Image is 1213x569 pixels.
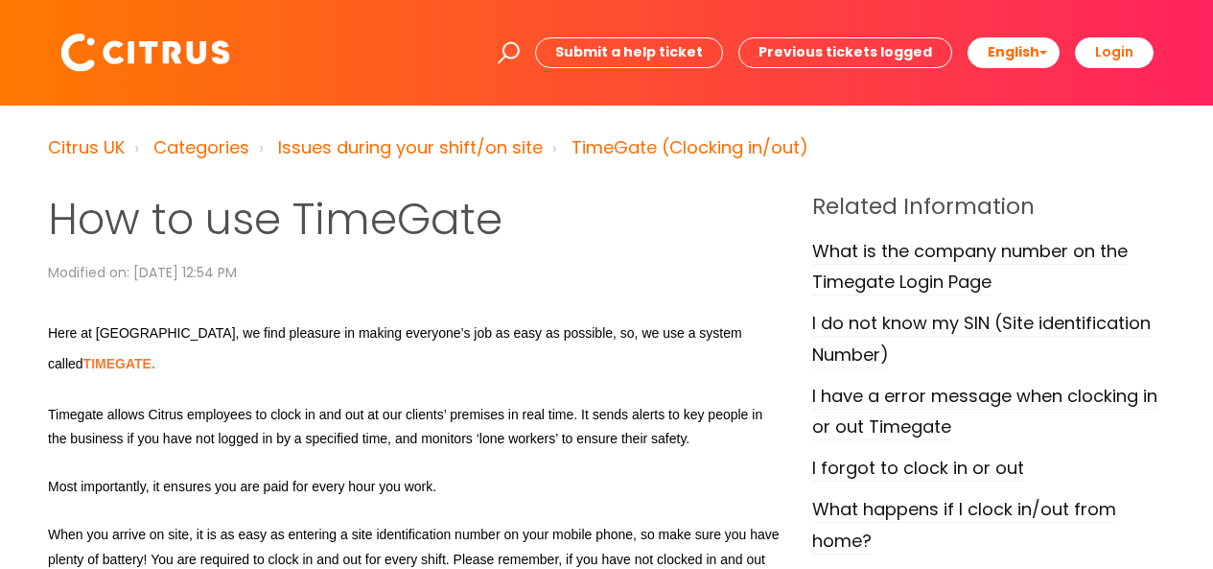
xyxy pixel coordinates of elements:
li: TimeGate (Clocking in/out) [548,132,808,163]
li: Solution home [129,132,249,163]
a: I do not know my SIN (Site identification Number) [812,311,1151,367]
a: Categories [153,135,249,159]
a: What happens if I clock in/out from home? [812,497,1116,554]
a: Previous tickets logged [738,37,952,67]
span: Here at [GEOGRAPHIC_DATA], we find pleasure in making everyone’s job as easy as possible, so, we ... [48,325,742,371]
a: Submit a help ticket [535,37,723,67]
a: Citrus UK [48,135,125,159]
span: Timegate allows Citrus employees to clock in and out at our clients’ premises in real time. It se... [48,407,762,446]
div: Modified on: [DATE] 12:54 PM [48,261,237,285]
a: Issues during your shift/on site [278,135,543,159]
li: Issues during your shift/on site [254,132,543,163]
span: Most importantly, it ensures you are paid for every hour you work. [48,479,436,494]
a: I forgot to clock in or out [812,456,1024,482]
a: Login [1075,37,1154,67]
a: I have a error message when clocking in or out Timegate [812,384,1157,440]
a: What is the company number on the Timegate Login Page [812,239,1128,296]
h1: How to use TimeGate [48,194,783,246]
span: English [988,42,1039,61]
b: Login [1095,42,1133,61]
h4: Related Information [812,194,1165,221]
a: TimeGate (Clocking in/out) [572,135,808,159]
span: TIMEGATE. [83,356,155,371]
